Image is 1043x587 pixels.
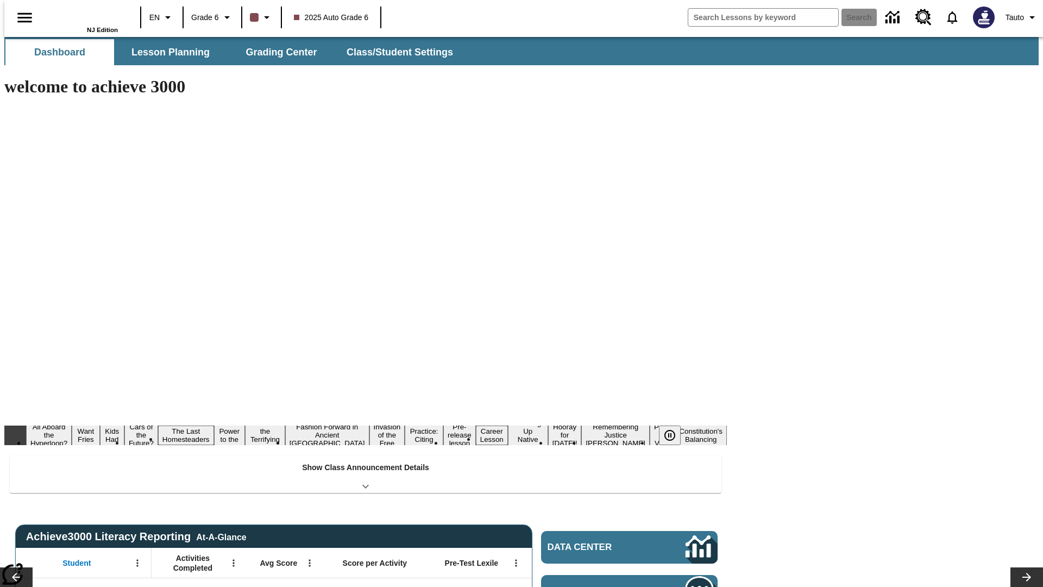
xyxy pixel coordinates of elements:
button: Slide 2 Do You Want Fries With That? [72,409,99,461]
div: At-A-Glance [196,530,246,542]
button: Open side menu [9,2,41,34]
button: Slide 14 Hooray for Constitution Day! [548,421,582,449]
a: Data Center [879,3,909,33]
div: Pause [659,426,692,445]
button: Class/Student Settings [338,39,462,65]
span: Pre-Test Lexile [445,558,499,568]
button: Grade: Grade 6, Select a grade [187,8,238,27]
button: Grading Center [227,39,336,65]
button: Slide 17 The Constitution's Balancing Act [675,417,727,453]
span: 2025 Auto Grade 6 [294,12,369,23]
button: Select a new avatar [966,3,1001,32]
button: Slide 12 Career Lesson [476,426,508,445]
button: Slide 5 The Last Homesteaders [158,426,214,445]
span: Achieve3000 Literacy Reporting [26,530,247,543]
a: Notifications [938,3,966,32]
span: Student [62,558,91,568]
div: SubNavbar [4,39,463,65]
button: Slide 7 Attack of the Terrifying Tomatoes [245,417,285,453]
span: Tauto [1006,12,1024,23]
button: Lesson Planning [116,39,225,65]
button: Open Menu [129,555,146,571]
button: Slide 11 Pre-release lesson [443,421,476,449]
button: Lesson carousel, Next [1010,567,1043,587]
button: Slide 8 Fashion Forward in Ancient Rome [285,421,369,449]
span: Avg Score [260,558,297,568]
h1: welcome to achieve 3000 [4,77,727,97]
button: Slide 4 Cars of the Future? [124,421,158,449]
button: Class color is dark brown. Change class color [246,8,278,27]
span: NJ Edition [87,27,118,33]
button: Slide 13 Cooking Up Native Traditions [508,417,548,453]
button: Dashboard [5,39,114,65]
span: Dashboard [34,46,85,59]
button: Slide 1 All Aboard the Hyperloop? [26,421,72,449]
input: search field [688,9,838,26]
button: Language: EN, Select a language [144,8,179,27]
div: Home [47,4,118,33]
a: Resource Center, Will open in new tab [909,3,938,32]
span: Class/Student Settings [347,46,453,59]
button: Slide 15 Remembering Justice O'Connor [581,421,650,449]
a: Home [47,5,118,27]
p: Show Class Announcement Details [302,462,429,473]
button: Slide 9 The Invasion of the Free CD [369,413,405,457]
div: SubNavbar [4,37,1039,65]
span: Activities Completed [157,553,229,573]
img: Avatar [973,7,995,28]
button: Slide 16 Point of View [650,421,675,449]
button: Open Menu [225,555,242,571]
button: Open Menu [301,555,318,571]
button: Pause [659,426,681,445]
button: Slide 10 Mixed Practice: Citing Evidence [405,417,443,453]
span: Lesson Planning [131,46,210,59]
div: Show Class Announcement Details [10,455,721,493]
span: EN [149,12,160,23]
span: Grading Center [246,46,317,59]
span: Score per Activity [343,558,407,568]
button: Open Menu [508,555,524,571]
button: Slide 6 Solar Power to the People [214,417,246,453]
button: Profile/Settings [1001,8,1043,27]
span: Grade 6 [191,12,219,23]
a: Data Center [541,531,718,564]
button: Slide 3 Dirty Jobs Kids Had To Do [100,409,124,461]
span: Data Center [548,542,649,553]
